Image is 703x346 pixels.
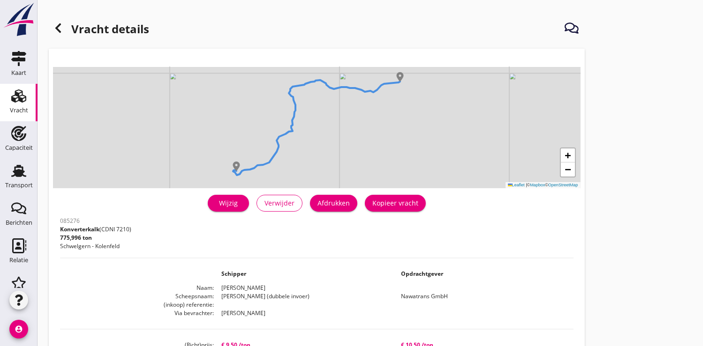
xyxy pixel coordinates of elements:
h1: Vracht details [49,19,149,41]
dt: Naam [60,284,214,292]
a: OpenStreetMap [548,183,578,187]
dd: [PERSON_NAME] [214,284,573,292]
img: logo-small.a267ee39.svg [2,2,36,37]
p: Schwelgern - Kolenfeld [60,242,131,250]
dd: Nawatrans GmbH [393,292,573,301]
div: Transport [5,182,33,188]
dd: [PERSON_NAME] (dubbele invoer) [214,292,393,301]
span: | [526,183,527,187]
dd: Opdrachtgever [393,270,573,278]
a: Zoom in [561,148,575,162]
i: account_circle [9,320,28,339]
a: Leaflet [508,183,525,187]
span: + [565,149,571,161]
div: Wijzig [215,198,242,208]
div: Kaart [11,70,26,76]
div: Capaciteit [5,145,33,151]
a: Zoom out [561,162,575,177]
img: Marker [395,72,405,81]
div: Vracht [10,107,28,113]
img: Marker [232,162,241,171]
a: Mapbox [530,183,545,187]
a: Wijzig [208,195,249,212]
div: Afdrukken [317,198,350,208]
p: 775,996 ton [60,234,131,242]
p: (CDNI 7210) [60,225,131,234]
div: Relatie [9,257,28,263]
button: Afdrukken [310,195,357,212]
dt: Via bevrachter [60,309,214,317]
span: 085276 [60,217,80,225]
span: Konverterkalk [60,225,99,233]
dt: Scheepsnaam [60,292,214,301]
button: Kopieer vracht [365,195,426,212]
div: Verwijder [265,198,295,208]
button: Verwijder [257,195,302,212]
dd: [PERSON_NAME] [214,309,393,317]
span: − [565,163,571,175]
dt: (inkoop) referentie [60,301,214,309]
div: Berichten [6,220,32,226]
dd: Schipper [214,270,393,278]
div: Kopieer vracht [372,198,418,208]
div: © © [506,182,581,188]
